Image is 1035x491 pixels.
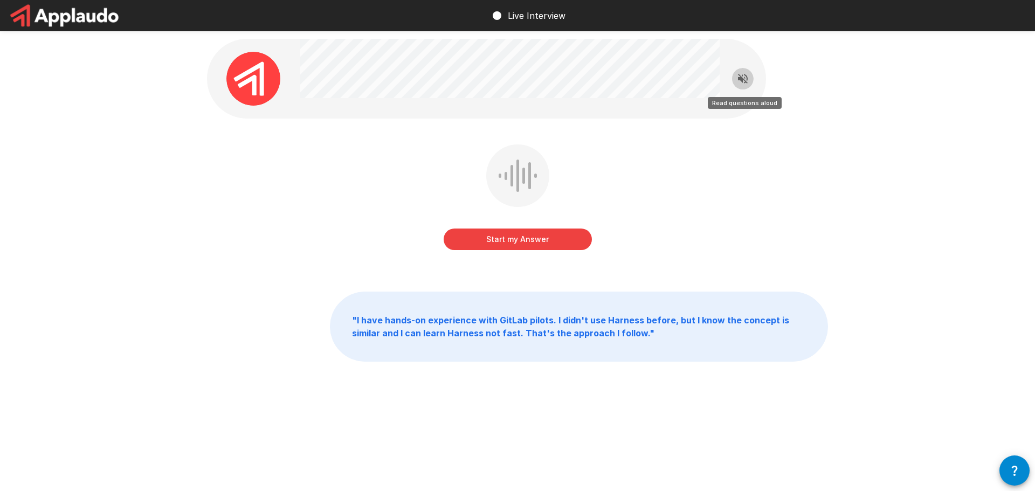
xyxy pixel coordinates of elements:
[226,52,280,106] img: applaudo_avatar.png
[708,97,782,109] div: Read questions aloud
[732,68,754,89] button: Read questions aloud
[508,9,565,22] p: Live Interview
[352,315,789,338] b: " I have hands-on experience with GitLab pilots. I didn't use Harness before, but I know the conc...
[444,229,592,250] button: Start my Answer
